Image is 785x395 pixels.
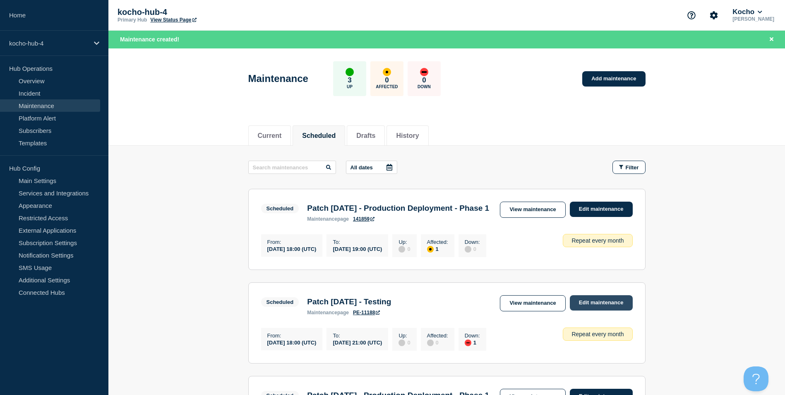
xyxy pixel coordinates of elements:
button: Filter [612,161,646,174]
p: To : [333,332,382,339]
a: PE-11188 [353,310,380,316]
div: 0 [399,339,410,346]
span: Filter [626,164,639,171]
button: Drafts [356,132,375,140]
a: Edit maintenance [570,295,633,311]
p: page [307,216,349,222]
button: Kocho [731,8,763,16]
div: affected [427,246,434,253]
button: Support [683,7,700,24]
p: To : [333,239,382,245]
p: 0 [385,76,389,84]
a: View maintenance [500,202,565,218]
p: page [307,310,349,316]
p: kocho-hub-4 [9,40,89,47]
button: Close banner [766,35,777,44]
button: Scheduled [302,132,336,140]
p: Down : [465,332,480,339]
div: up [346,68,354,76]
div: 1 [465,339,480,346]
div: [DATE] 21:00 (UTC) [333,339,382,346]
p: Down : [465,239,480,245]
h1: Maintenance [248,73,308,84]
p: kocho-hub-4 [118,7,283,17]
p: 0 [422,76,426,84]
a: Add maintenance [582,71,645,87]
button: Current [258,132,282,140]
div: down [420,68,428,76]
div: disabled [399,246,405,253]
div: down [465,340,471,346]
div: 0 [399,245,410,253]
a: 141859 [353,216,374,222]
p: Up : [399,239,410,245]
p: Down [418,84,431,89]
div: disabled [427,340,434,346]
p: Affected : [427,239,448,245]
div: [DATE] 19:00 (UTC) [333,245,382,252]
p: 3 [348,76,351,84]
button: All dates [346,161,397,174]
p: Up [347,84,353,89]
div: affected [383,68,391,76]
div: Scheduled [266,299,294,305]
p: [PERSON_NAME] [731,16,776,22]
span: Maintenance created! [120,36,179,43]
div: 1 [427,245,448,253]
h3: Patch [DATE] - Testing [307,297,391,306]
iframe: Help Scout Beacon - Open [744,366,768,391]
span: maintenance [307,216,337,222]
div: 0 [427,339,448,346]
button: Account settings [705,7,723,24]
div: 0 [465,245,480,253]
div: [DATE] 18:00 (UTC) [267,245,317,252]
a: Edit maintenance [570,202,633,217]
input: Search maintenances [248,161,336,174]
div: Scheduled [266,205,294,212]
p: From : [267,332,317,339]
div: Repeat every month [563,234,632,247]
span: maintenance [307,310,337,316]
div: disabled [399,340,405,346]
h3: Patch [DATE] - Production Deployment - Phase 1 [307,204,489,213]
p: All dates [350,164,373,171]
p: Affected : [427,332,448,339]
a: View Status Page [150,17,196,23]
p: Affected [376,84,398,89]
p: Up : [399,332,410,339]
div: disabled [465,246,471,253]
p: From : [267,239,317,245]
a: View maintenance [500,295,565,311]
div: Repeat every month [563,328,632,341]
div: [DATE] 18:00 (UTC) [267,339,317,346]
button: History [396,132,419,140]
p: Primary Hub [118,17,147,23]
